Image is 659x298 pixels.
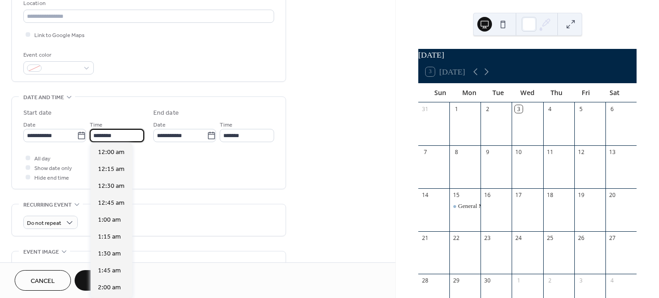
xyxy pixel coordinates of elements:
span: Date and time [23,93,64,102]
div: 15 [453,191,460,199]
div: Sun [426,83,455,102]
div: Tue [484,83,513,102]
span: Date [23,120,36,130]
div: 1 [453,105,460,113]
span: Link to Google Maps [34,31,85,40]
div: 10 [515,148,523,156]
div: 22 [453,234,460,242]
div: 24 [515,234,523,242]
span: Cancel [31,277,55,286]
span: Time [90,120,103,130]
div: General Membership Meeting [449,202,481,210]
span: Hide end time [34,173,69,183]
div: Sat [600,83,629,102]
div: 30 [484,277,492,285]
div: Mon [455,83,484,102]
span: 1:15 am [98,232,121,242]
div: 25 [546,234,554,242]
span: Event image [23,247,59,257]
div: Fri [571,83,600,102]
span: 2:00 am [98,283,121,293]
div: 20 [608,191,616,199]
div: 2 [546,277,554,285]
span: 12:30 am [98,181,124,191]
div: 29 [453,277,460,285]
div: 1 [515,277,523,285]
div: 17 [515,191,523,199]
div: 5 [577,105,585,113]
span: 12:45 am [98,198,124,208]
div: 6 [608,105,616,113]
span: Time [220,120,232,130]
span: 12:15 am [98,165,124,174]
div: General Membership Meeting [458,202,531,210]
span: 1:45 am [98,266,121,276]
div: 9 [484,148,492,156]
div: 11 [546,148,554,156]
div: 3 [577,277,585,285]
span: 12:00 am [98,148,124,157]
div: 26 [577,234,585,242]
div: Wed [513,83,542,102]
div: 8 [453,148,460,156]
div: 23 [484,234,492,242]
div: 16 [484,191,492,199]
div: 18 [546,191,554,199]
button: Cancel [15,270,71,291]
div: 4 [608,277,616,285]
div: 28 [421,277,429,285]
span: 1:30 am [98,249,121,259]
button: Save [75,270,122,291]
div: 13 [608,148,616,156]
span: Do not repeat [27,218,61,229]
div: 21 [421,234,429,242]
span: Show date only [34,164,72,173]
div: 7 [421,148,429,156]
span: Recurring event [23,200,72,210]
div: 3 [515,105,523,113]
span: 1:00 am [98,215,121,225]
span: Date [153,120,166,130]
div: 12 [577,148,585,156]
div: 4 [546,105,554,113]
div: 31 [421,105,429,113]
div: Thu [542,83,571,102]
div: [DATE] [418,49,637,61]
div: 19 [577,191,585,199]
div: Event color [23,50,92,60]
div: 27 [608,234,616,242]
div: 2 [484,105,492,113]
span: All day [34,154,50,164]
div: Start date [23,108,52,118]
div: 14 [421,191,429,199]
div: End date [153,108,179,118]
